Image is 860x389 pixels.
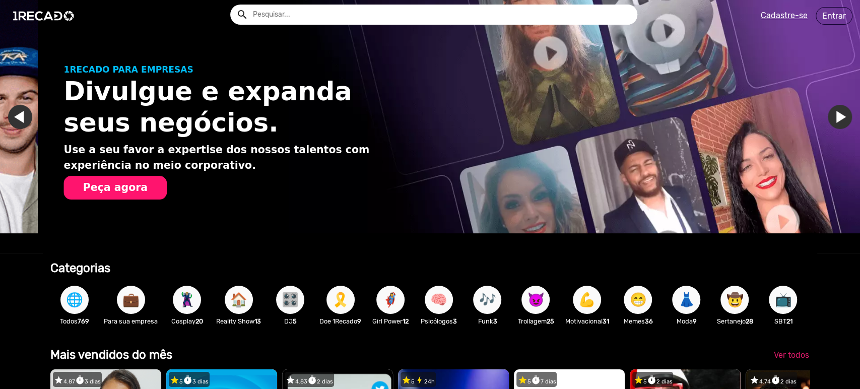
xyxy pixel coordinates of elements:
[667,316,705,326] p: Moda
[254,317,261,325] b: 13
[546,317,554,325] b: 25
[63,142,408,173] p: Use a seu favor a expertise dos nossos talentos com experiência no meio corporativo.
[720,286,749,314] button: 🤠
[276,286,304,314] button: 🎛️
[245,5,638,25] input: Pesquisar...
[233,5,250,23] button: Example home icon
[63,76,408,138] h1: Divulgue e expanda seus negócios.
[430,286,447,314] span: 🧠
[50,348,172,362] b: Mais vendidos do mês
[60,286,89,314] button: 🌐
[468,316,506,326] p: Funk
[178,286,195,314] span: 🦹🏼‍♀️
[774,286,791,314] span: 📺
[357,317,361,325] b: 9
[216,316,261,326] p: Reality Show
[493,317,497,325] b: 3
[644,317,652,325] b: 36
[78,317,89,325] b: 769
[692,317,696,325] b: 9
[473,286,501,314] button: 🎶
[293,317,297,325] b: 5
[769,286,797,314] button: 📺
[726,286,743,314] span: 🤠
[6,105,30,129] a: Ir para o próximo slide
[104,316,158,326] p: Para sua empresa
[521,286,550,314] button: 😈
[230,286,247,314] span: 🏠
[282,286,299,314] span: 🎛️
[672,286,700,314] button: 👗
[786,317,792,325] b: 21
[55,316,94,326] p: Todos
[63,63,408,77] p: 1RECADO PARA EMPRESAS
[420,316,458,326] p: Psicólogos
[573,286,601,314] button: 💪
[376,286,405,314] button: 🦸‍♀️
[816,7,852,25] a: Entrar
[236,9,248,21] mat-icon: Example home icon
[745,317,753,325] b: 28
[326,286,355,314] button: 🎗️
[479,286,496,314] span: 🎶
[516,316,555,326] p: Trollagem
[225,286,253,314] button: 🏠
[624,286,652,314] button: 😁
[195,317,203,325] b: 20
[678,286,695,314] span: 👗
[382,286,399,314] span: 🦸‍♀️
[319,316,361,326] p: Doe 1Recado
[66,286,83,314] span: 🌐
[173,286,201,314] button: 🦹🏼‍♀️
[168,316,206,326] p: Cosplay
[764,316,802,326] p: SBT
[565,316,609,326] p: Motivacional
[425,286,453,314] button: 🧠
[63,176,167,200] button: Peça agora
[715,316,754,326] p: Sertanejo
[527,286,544,314] span: 😈
[774,350,809,360] span: Ver todos
[122,286,140,314] span: 💼
[761,11,808,20] u: Cadastre-se
[50,261,110,275] b: Categorias
[453,317,457,325] b: 3
[46,105,70,129] a: Ir para o slide anterior
[602,317,609,325] b: 31
[271,316,309,326] p: DJ
[629,286,646,314] span: 😁
[332,286,349,314] span: 🎗️
[117,286,145,314] button: 💼
[578,286,596,314] span: 💪
[403,317,409,325] b: 12
[371,316,410,326] p: Girl Power
[619,316,657,326] p: Memes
